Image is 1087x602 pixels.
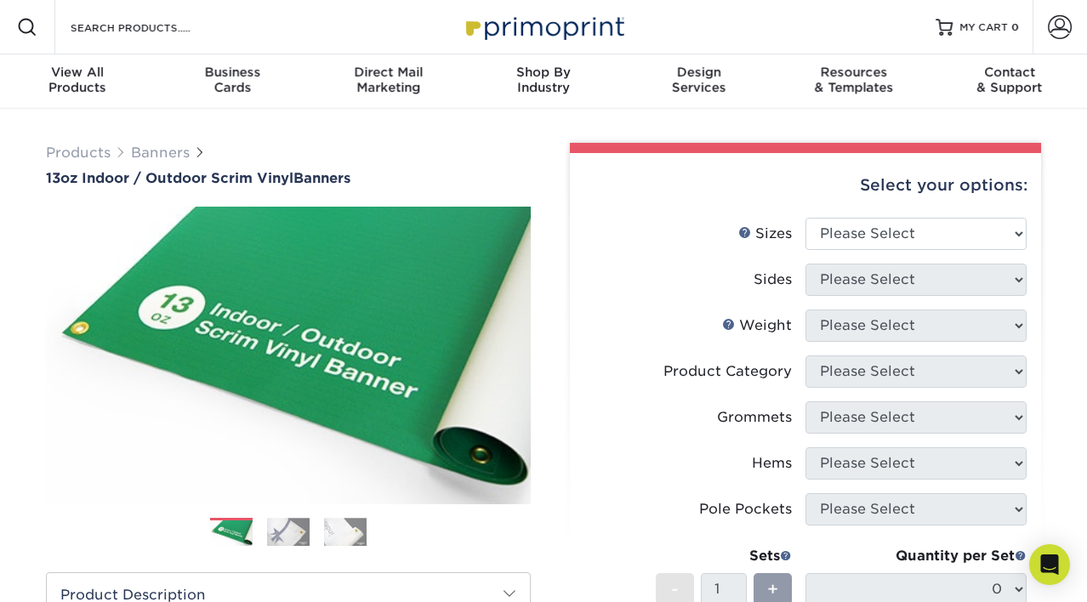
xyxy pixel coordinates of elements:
a: Products [46,145,111,161]
img: Banners 02 [267,518,310,547]
a: 13oz Indoor / Outdoor Scrim VinylBanners [46,170,531,186]
input: SEARCH PRODUCTS..... [69,17,235,37]
span: 0 [1011,21,1019,33]
a: Banners [131,145,190,161]
a: Contact& Support [931,54,1087,109]
span: - [671,576,679,602]
div: Sizes [738,224,792,244]
img: Banners 01 [210,519,253,548]
a: DesignServices [621,54,777,109]
a: BusinessCards [156,54,311,109]
div: Cards [156,65,311,95]
img: 13oz Indoor / Outdoor Scrim Vinyl 01 [46,188,531,523]
div: Sides [754,270,792,290]
div: & Templates [777,65,932,95]
div: Hems [752,453,792,474]
div: Select your options: [583,153,1027,218]
a: Shop ByIndustry [466,54,622,109]
div: & Support [931,65,1087,95]
img: Primoprint [458,9,629,45]
div: Quantity per Set [805,546,1027,566]
span: Direct Mail [310,65,466,80]
h1: Banners [46,170,531,186]
span: Contact [931,65,1087,80]
span: Shop By [466,65,622,80]
a: Resources& Templates [777,54,932,109]
div: Marketing [310,65,466,95]
div: Product Category [663,361,792,382]
a: Direct MailMarketing [310,54,466,109]
span: MY CART [959,20,1008,35]
div: Open Intercom Messenger [1029,544,1070,585]
div: Weight [722,315,792,336]
span: 13oz Indoor / Outdoor Scrim Vinyl [46,170,293,186]
span: Design [621,65,777,80]
div: Industry [466,65,622,95]
div: Pole Pockets [699,499,792,520]
div: Grommets [717,407,792,428]
div: Services [621,65,777,95]
img: Banners 03 [324,518,367,547]
div: Sets [656,546,792,566]
span: Business [156,65,311,80]
span: Resources [777,65,932,80]
span: + [767,576,778,602]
